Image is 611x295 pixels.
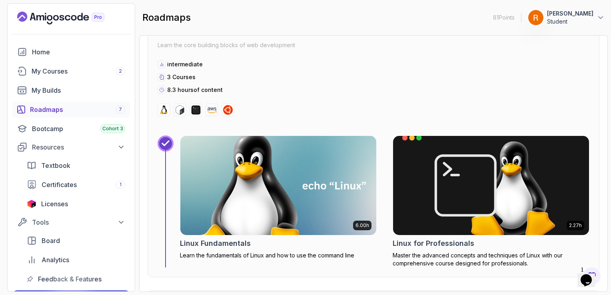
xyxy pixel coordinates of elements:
img: user profile image [528,10,543,25]
p: Master the advanced concepts and techniques of Linux with our comprehensive course designed for p... [393,251,589,267]
a: home [12,44,130,60]
a: certificates [22,177,130,193]
a: Landing page [17,12,123,24]
span: Textbook [41,161,70,170]
span: 1 [120,181,122,188]
div: Roadmaps [30,105,125,114]
div: Resources [32,142,125,152]
a: builds [12,82,130,98]
a: analytics [22,252,130,268]
img: ubuntu logo [223,105,233,115]
img: jetbrains icon [27,200,36,208]
div: My Courses [32,66,125,76]
span: Certificates [42,180,77,189]
p: Student [547,18,593,26]
p: Learn the core building blocks of web development [158,40,589,51]
h2: roadmaps [142,11,191,24]
img: aws logo [207,105,217,115]
img: Linux Fundamentals card [176,134,381,237]
p: intermediate [167,60,203,68]
iframe: chat widget [577,263,603,287]
p: 2.27h [569,222,582,229]
p: 8.3 hours of content [167,86,223,94]
span: 2 [119,68,122,74]
img: Linux for Professionals card [393,136,589,235]
div: Bootcamp [32,124,125,134]
button: Tools [12,215,130,229]
div: My Builds [32,86,125,95]
img: linux logo [159,105,169,115]
a: board [22,233,130,249]
button: Resources [12,140,130,154]
p: 81 Points [493,14,515,22]
h2: Linux Fundamentals [180,238,251,249]
a: textbook [22,157,130,173]
span: 3 Courses [167,74,196,80]
a: Linux for Professionals card2.27hLinux for ProfessionalsMaster the advanced concepts and techniqu... [393,136,589,267]
span: Cohort 3 [102,126,123,132]
span: Analytics [42,255,69,265]
div: Home [32,47,125,57]
a: feedback [22,271,130,287]
img: bash logo [175,105,185,115]
span: 7 [119,106,122,113]
p: 6.00h [355,222,369,229]
a: Linux Fundamentals card6.00hLinux FundamentalsLearn the fundamentals of Linux and how to use the ... [180,136,377,259]
span: Feedback & Features [38,274,102,284]
span: Board [42,236,60,245]
a: licenses [22,196,130,212]
span: Licenses [41,199,68,209]
a: bootcamp [12,121,130,137]
button: user profile image[PERSON_NAME]Student [528,10,605,26]
h2: Linux for Professionals [393,238,474,249]
p: Learn the fundamentals of Linux and how to use the command line [180,251,377,259]
a: roadmaps [12,102,130,118]
div: Tools [32,217,125,227]
p: [PERSON_NAME] [547,10,593,18]
a: courses [12,63,130,79]
img: terminal logo [191,105,201,115]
